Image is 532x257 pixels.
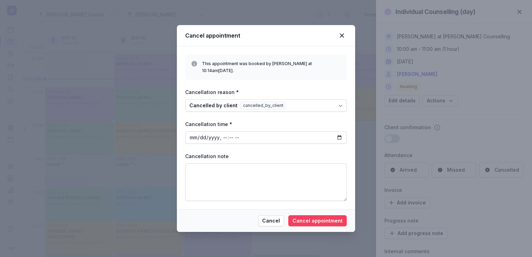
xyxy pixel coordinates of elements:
[258,215,284,226] button: Cancel
[288,215,347,226] button: Cancel appointment
[185,120,347,128] div: Cancellation time *
[185,88,347,96] div: Cancellation reason *
[240,101,286,110] span: cancelled_by_client
[292,217,343,225] span: Cancel appointment
[185,152,347,161] div: Cancellation note
[185,31,337,40] div: Cancel appointment
[189,101,237,110] div: Cancelled by client
[202,60,341,74] div: This appointment was booked by [PERSON_NAME] at 10:14am[DATE].
[262,217,280,225] span: Cancel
